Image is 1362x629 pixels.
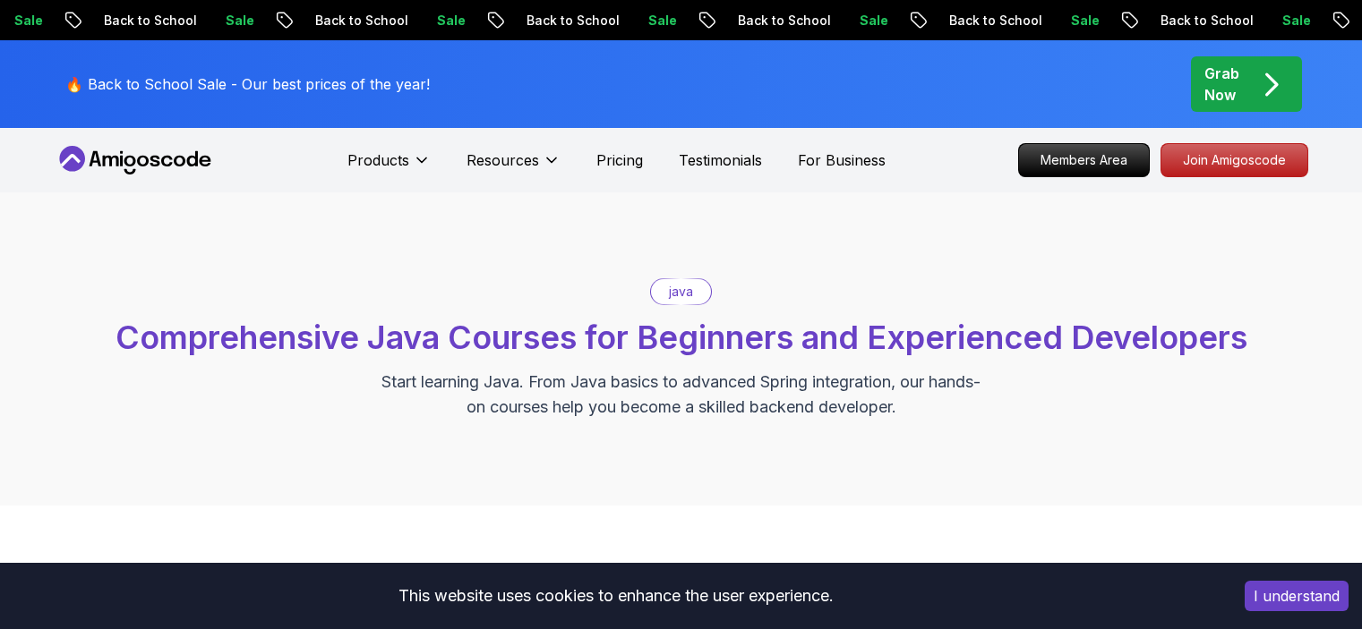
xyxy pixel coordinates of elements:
[347,149,431,185] button: Products
[669,283,693,301] p: java
[842,12,899,30] p: Sale
[1053,12,1110,30] p: Sale
[1264,12,1322,30] p: Sale
[208,12,265,30] p: Sale
[931,12,1053,30] p: Back to School
[13,576,1218,616] div: This website uses cookies to enhance the user experience.
[65,73,430,95] p: 🔥 Back to School Sale - Our best prices of the year!
[1018,143,1150,177] a: Members Area
[1204,63,1239,106] p: Grab Now
[1143,12,1264,30] p: Back to School
[630,12,688,30] p: Sale
[467,149,561,185] button: Resources
[381,370,982,420] p: Start learning Java. From Java basics to advanced Spring integration, our hands-on courses help y...
[467,149,539,171] p: Resources
[596,149,643,171] a: Pricing
[1019,144,1149,176] p: Members Area
[798,149,886,171] a: For Business
[1245,581,1349,611] button: Accept cookies
[679,149,762,171] a: Testimonials
[720,12,842,30] p: Back to School
[86,12,208,30] p: Back to School
[1161,144,1307,176] p: Join Amigoscode
[116,318,1247,357] span: Comprehensive Java Courses for Beginners and Experienced Developers
[419,12,476,30] p: Sale
[509,12,630,30] p: Back to School
[347,149,409,171] p: Products
[297,12,419,30] p: Back to School
[1161,143,1308,177] a: Join Amigoscode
